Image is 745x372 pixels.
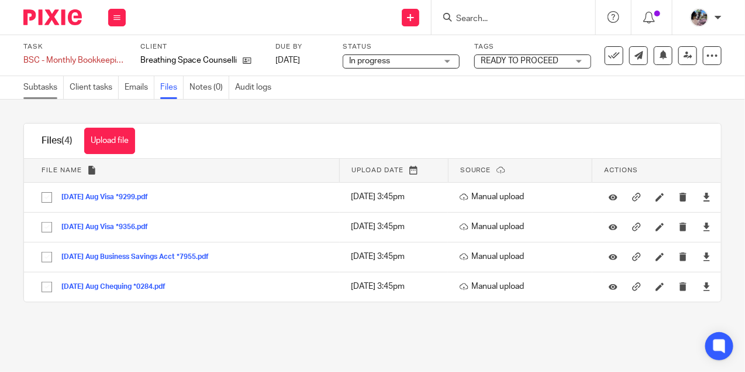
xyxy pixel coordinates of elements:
label: Task [23,42,126,52]
a: Emails [125,76,154,99]
p: Manual upload [460,221,587,233]
span: Source [460,167,491,173]
input: Select [36,276,58,298]
img: Screen%20Shot%202020-06-25%20at%209.49.30%20AM.png [690,8,709,27]
input: Select [36,186,58,209]
p: Manual upload [460,191,587,203]
span: In progress [349,57,390,65]
span: [DATE] [275,56,300,64]
a: Client tasks [70,76,119,99]
p: [DATE] 3:45pm [351,191,443,203]
a: Download [702,281,711,292]
span: Actions [604,167,638,173]
div: BSC - Monthly Bookkeeping - August [23,54,126,66]
input: Select [36,246,58,268]
span: READY TO PROCEED [481,57,558,65]
button: [DATE] Aug Visa *9299.pdf [61,193,157,202]
p: [DATE] 3:45pm [351,251,443,262]
p: Manual upload [460,251,587,262]
button: [DATE] Aug Business Savings Acct *7955.pdf [61,253,218,261]
p: [DATE] 3:45pm [351,281,443,292]
a: Subtasks [23,76,64,99]
input: Select [36,216,58,238]
p: [DATE] 3:45pm [351,221,443,233]
a: Download [702,251,711,262]
a: Notes (0) [189,76,229,99]
span: (4) [61,136,73,145]
h1: Files [42,135,73,147]
span: Upload date [351,167,403,173]
p: Breathing Space Counselling [140,54,237,66]
button: [DATE] Aug Chequing *0284.pdf [61,283,174,291]
a: Files [160,76,184,99]
label: Due by [275,42,328,52]
label: Client [140,42,261,52]
img: Pixie [23,9,82,25]
a: Download [702,191,711,203]
p: Manual upload [460,281,587,292]
input: Search [455,14,560,25]
button: Upload file [84,128,135,154]
a: Download [702,221,711,233]
label: Tags [474,42,591,52]
label: Status [343,42,460,52]
span: File name [42,167,82,173]
a: Audit logs [235,76,277,99]
button: [DATE] Aug Visa *9356.pdf [61,223,157,231]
